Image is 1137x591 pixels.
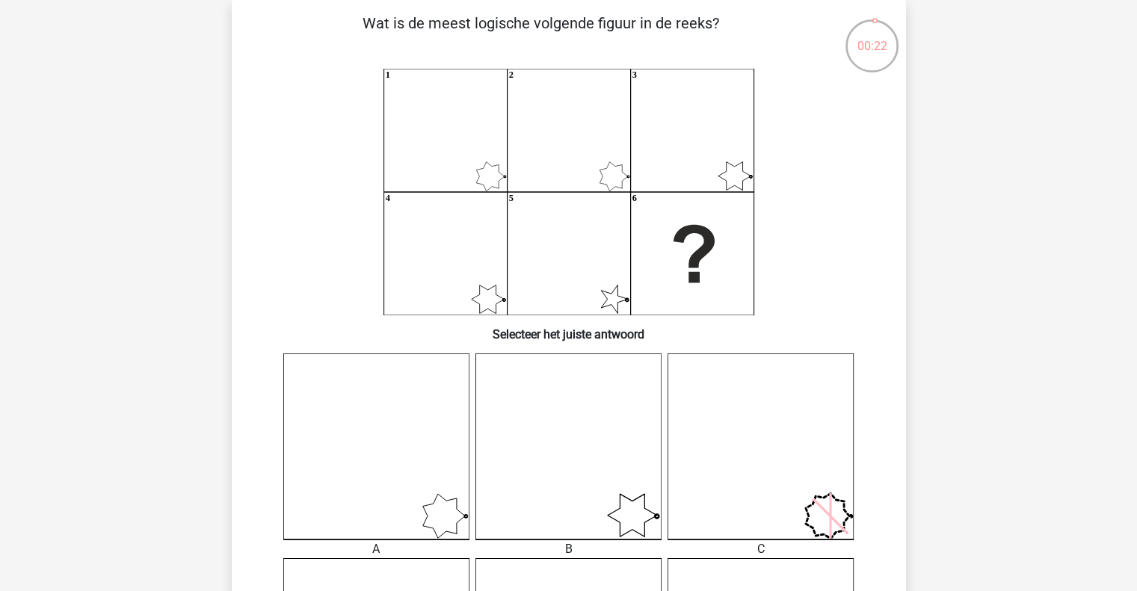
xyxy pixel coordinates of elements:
[256,12,826,57] p: Wat is de meest logische volgende figuur in de reeks?
[385,70,389,81] text: 1
[656,540,865,558] div: C
[272,540,481,558] div: A
[385,194,389,204] text: 4
[508,194,513,204] text: 5
[632,194,636,204] text: 6
[256,315,882,341] h6: Selecteer het juiste antwoord
[464,540,673,558] div: B
[844,18,900,55] div: 00:22
[508,70,513,81] text: 2
[632,70,636,81] text: 3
